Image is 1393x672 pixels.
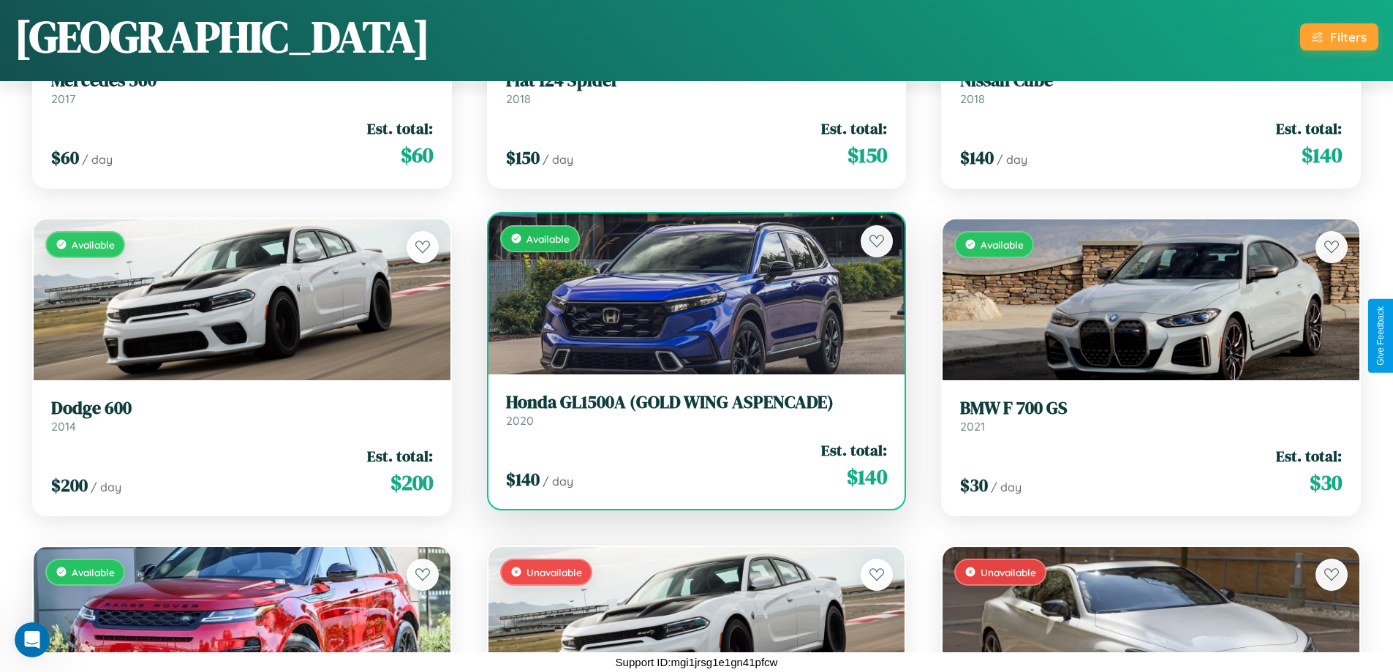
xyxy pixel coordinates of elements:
span: Est. total: [821,118,887,139]
span: / day [543,152,573,167]
h3: Mercedes 560 [51,70,433,91]
iframe: Intercom live chat [15,622,50,657]
a: BMW F 700 GS2021 [960,398,1342,434]
span: 2017 [51,91,75,106]
h3: Nissan Cube [960,70,1342,91]
div: Give Feedback [1375,306,1386,366]
span: / day [82,152,113,167]
span: $ 150 [847,140,887,170]
span: Available [981,238,1024,251]
span: Est. total: [367,118,433,139]
span: $ 60 [401,140,433,170]
span: $ 30 [960,473,988,497]
span: 2018 [960,91,985,106]
span: 2021 [960,419,985,434]
span: $ 140 [960,146,994,170]
span: 2020 [506,413,534,428]
span: $ 30 [1310,468,1342,497]
a: Mercedes 5602017 [51,70,433,106]
h3: Dodge 600 [51,398,433,419]
span: Unavailable [981,566,1036,578]
span: $ 140 [1302,140,1342,170]
p: Support ID: mgi1jrsg1e1gn41pfcw [616,652,778,672]
span: / day [991,480,1022,494]
span: 2014 [51,419,76,434]
span: $ 200 [390,468,433,497]
span: $ 150 [506,146,540,170]
span: $ 140 [506,467,540,491]
span: 2018 [506,91,531,106]
span: $ 60 [51,146,79,170]
span: Est. total: [367,445,433,467]
span: Est. total: [821,439,887,461]
a: Dodge 6002014 [51,398,433,434]
span: Available [72,566,115,578]
span: Est. total: [1276,118,1342,139]
button: Filters [1300,23,1378,50]
span: Est. total: [1276,445,1342,467]
h3: Honda GL1500A (GOLD WING ASPENCADE) [506,392,888,413]
span: $ 200 [51,473,88,497]
a: Nissan Cube2018 [960,70,1342,106]
h3: BMW F 700 GS [960,398,1342,419]
span: $ 140 [847,462,887,491]
span: / day [997,152,1027,167]
span: Unavailable [526,566,582,578]
span: Available [72,238,115,251]
h3: Fiat 124 Spider [506,70,888,91]
h1: [GEOGRAPHIC_DATA] [15,7,430,67]
a: Honda GL1500A (GOLD WING ASPENCADE)2020 [506,392,888,428]
div: Filters [1330,29,1367,45]
span: / day [91,480,121,494]
a: Fiat 124 Spider2018 [506,70,888,106]
span: / day [543,474,573,488]
span: Available [526,233,570,245]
